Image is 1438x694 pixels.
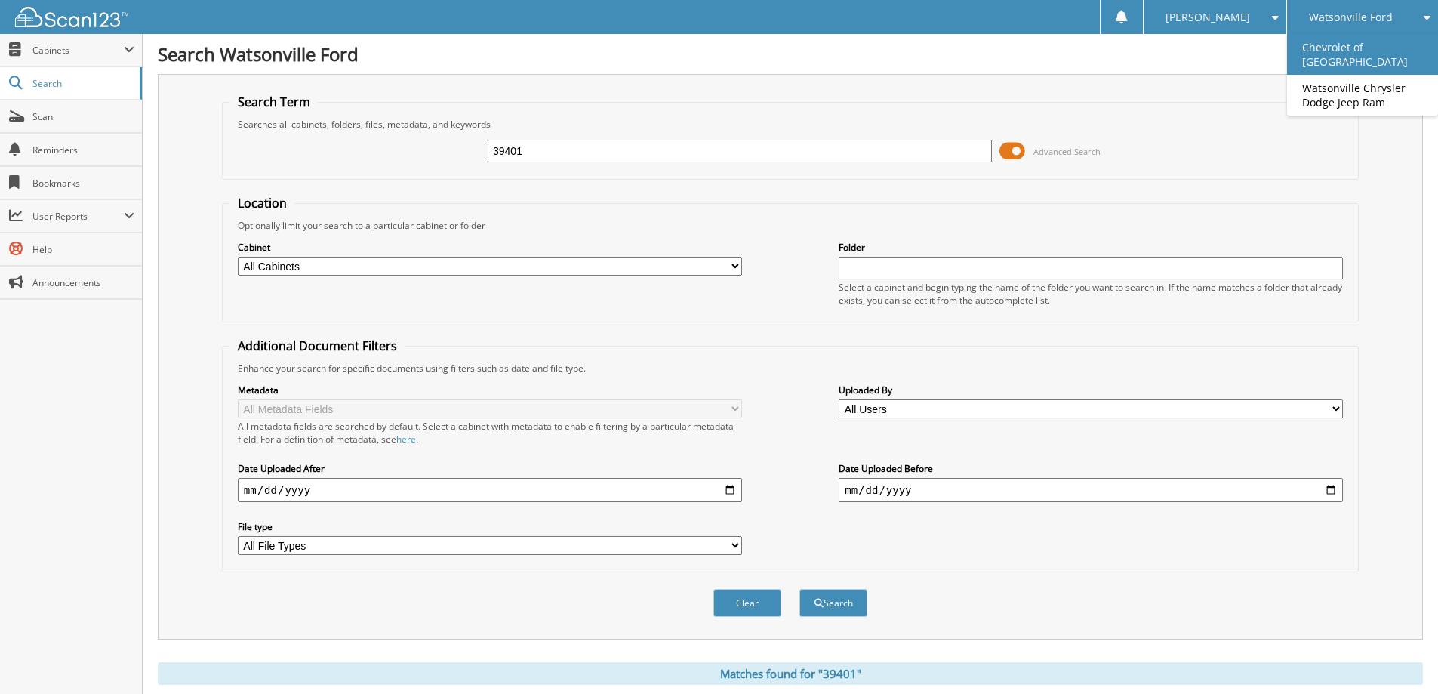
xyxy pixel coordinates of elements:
[32,77,132,90] span: Search
[238,520,742,533] label: File type
[396,433,416,446] a: here
[839,478,1343,502] input: end
[238,478,742,502] input: start
[230,118,1350,131] div: Searches all cabinets, folders, files, metadata, and keywords
[839,241,1343,254] label: Folder
[32,177,134,190] span: Bookmarks
[238,462,742,475] label: Date Uploaded After
[1033,146,1101,157] span: Advanced Search
[1309,13,1393,22] span: Watsonville Ford
[32,110,134,123] span: Scan
[230,195,294,211] legend: Location
[713,589,781,617] button: Clear
[839,462,1343,475] label: Date Uploaded Before
[1287,75,1438,116] a: Watsonville Chrysler Dodge Jeep Ram
[839,384,1343,396] label: Uploaded By
[230,219,1350,232] div: Optionally limit your search to a particular cabinet or folder
[32,210,124,223] span: User Reports
[1363,622,1438,694] iframe: Chat Widget
[1165,13,1250,22] span: [PERSON_NAME]
[158,42,1423,66] h1: Search Watsonville Ford
[230,362,1350,375] div: Enhance your search for specific documents using filters such as date and file type.
[1287,34,1438,75] a: Chevrolet of [GEOGRAPHIC_DATA]
[839,281,1343,307] div: Select a cabinet and begin typing the name of the folder you want to search in. If the name match...
[799,589,867,617] button: Search
[230,338,405,354] legend: Additional Document Filters
[238,420,742,446] div: All metadata fields are searched by default. Select a cabinet with metadata to enable filtering b...
[238,384,742,396] label: Metadata
[32,276,134,289] span: Announcements
[158,662,1423,685] div: Matches found for "39401"
[32,243,134,256] span: Help
[238,241,742,254] label: Cabinet
[230,94,318,110] legend: Search Term
[32,143,134,156] span: Reminders
[32,44,124,57] span: Cabinets
[15,7,128,27] img: scan123-logo-white.svg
